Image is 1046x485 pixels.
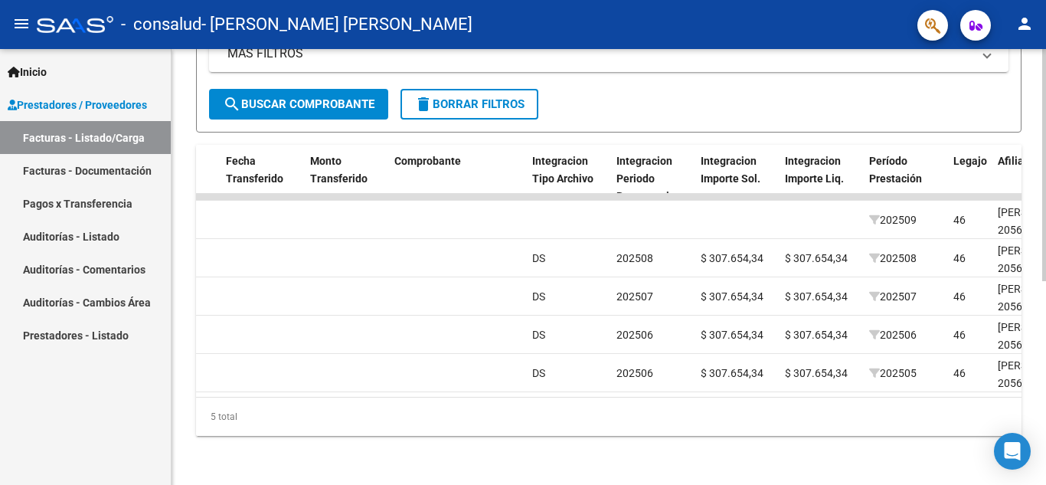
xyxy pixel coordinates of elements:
span: 202508 [869,252,917,264]
datatable-header-cell: Fecha Transferido [220,145,304,212]
span: DS [532,252,545,264]
span: Período Prestación [869,155,922,185]
span: $ 307.654,34 [701,329,763,341]
div: 46 [953,326,966,344]
datatable-header-cell: Integracion Importe Liq. [779,145,863,212]
span: 202509 [869,214,917,226]
datatable-header-cell: Integracion Periodo Presentacion [610,145,695,212]
span: $ 307.654,34 [785,367,848,379]
span: Integracion Tipo Archivo [532,155,593,185]
datatable-header-cell: Legajo [947,145,992,212]
span: $ 307.654,34 [701,290,763,303]
span: Integracion Importe Sol. [701,155,760,185]
span: Borrar Filtros [414,97,525,111]
datatable-header-cell: Monto Transferido [304,145,388,212]
span: Integracion Importe Liq. [785,155,844,185]
span: DS [532,329,545,341]
span: Prestadores / Proveedores [8,97,147,113]
span: Fecha Transferido [226,155,283,185]
div: 46 [953,250,966,267]
mat-icon: person [1015,15,1034,33]
datatable-header-cell: Integracion Tipo Archivo [526,145,610,212]
button: Buscar Comprobante [209,89,388,120]
mat-expansion-panel-header: MAS FILTROS [209,35,1008,72]
span: 202505 [869,367,917,379]
span: $ 307.654,34 [785,252,848,264]
span: - [PERSON_NAME] [PERSON_NAME] [201,8,472,41]
mat-icon: menu [12,15,31,33]
datatable-header-cell: Integracion Importe Sol. [695,145,779,212]
span: $ 307.654,34 [701,367,763,379]
span: - consalud [121,8,201,41]
span: Monto Transferido [310,155,368,185]
div: 46 [953,288,966,306]
datatable-header-cell: Período Prestación [863,145,947,212]
span: Buscar Comprobante [223,97,374,111]
div: 5 total [196,398,1021,436]
span: Afiliado [998,155,1036,167]
div: 46 [953,365,966,382]
span: Comprobante [394,155,461,167]
span: 202508 [616,252,653,264]
span: Integracion Periodo Presentacion [616,155,682,202]
span: 202507 [616,290,653,303]
span: 202506 [616,367,653,379]
button: Borrar Filtros [400,89,538,120]
span: DS [532,290,545,303]
span: Inicio [8,64,47,80]
div: 46 [953,211,966,229]
span: $ 307.654,34 [785,329,848,341]
span: $ 307.654,34 [785,290,848,303]
span: 202506 [869,329,917,341]
mat-icon: delete [414,95,433,113]
span: Legajo [953,155,987,167]
span: 202506 [616,329,653,341]
span: $ 307.654,34 [701,252,763,264]
mat-icon: search [223,95,241,113]
span: 202507 [869,290,917,303]
span: DS [532,367,545,379]
mat-panel-title: MAS FILTROS [227,45,972,62]
datatable-header-cell: Comprobante [388,145,526,212]
div: Open Intercom Messenger [994,433,1031,470]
